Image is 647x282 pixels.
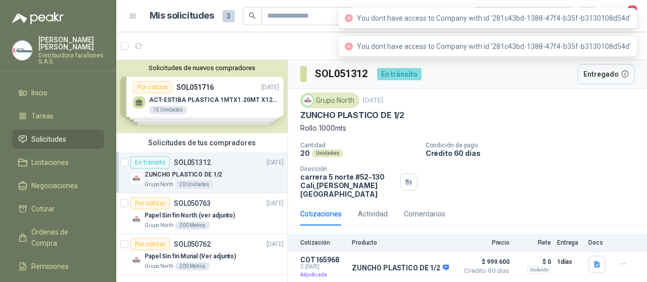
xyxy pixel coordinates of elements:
p: Flete [516,239,551,246]
p: 20 [300,149,310,157]
div: Por cotizar [130,197,170,209]
h1: Mis solicitudes [150,9,214,23]
div: Comentarios [404,208,445,219]
h3: SOL051312 [315,66,369,82]
div: Unidades [312,149,343,157]
p: ZUNCHO PLASTICO DE 1/2 [300,110,404,121]
a: Órdenes de Compra [12,222,104,253]
a: Remisiones [12,257,104,276]
p: Grupo North [145,221,173,230]
div: 200 Metros [175,221,210,230]
a: Por cotizarSOL050763[DATE] Company LogoPapel Sin fin North (ver adjunto)Grupo North200 Metros [116,193,288,234]
p: Distribuidora farallones S.A.S [38,52,104,65]
p: [DATE] [266,199,284,208]
p: Rollo 1000mts [300,123,635,134]
div: Incluido [527,266,551,274]
img: Logo peakr [12,12,64,24]
span: Inicio [31,87,48,98]
p: Crédito 60 días [426,149,643,157]
span: close-circle [345,14,353,22]
span: Negociaciones [31,180,78,191]
span: Licitaciones [31,157,69,168]
div: Grupo North [300,93,359,108]
p: [DATE] [266,158,284,167]
p: $ 0 [516,256,551,268]
a: Solicitudes [12,130,104,149]
a: Tareas [12,106,104,126]
span: close-circle [345,42,353,50]
img: Company Logo [130,254,143,266]
div: En tránsito [377,68,422,80]
span: Crédito 60 días [459,268,510,274]
a: Licitaciones [12,153,104,172]
p: SOL050762 [174,241,211,248]
span: search [249,12,256,19]
p: Entrega [557,239,582,246]
a: Cotizar [12,199,104,218]
div: Cotizaciones [300,208,342,219]
p: Producto [352,239,453,246]
span: Órdenes de Compra [31,227,95,249]
p: Precio [459,239,510,246]
span: Tareas [31,110,54,122]
span: C: [DATE] [300,264,346,270]
button: Entregado [578,64,635,84]
p: [PERSON_NAME] [PERSON_NAME] [38,36,104,50]
div: En tránsito [130,156,170,168]
p: Grupo North [145,181,173,189]
img: Company Logo [130,173,143,185]
p: Cantidad [300,142,418,149]
p: carrera 5 norte #52-130 Cali , [PERSON_NAME][GEOGRAPHIC_DATA] [300,173,396,198]
span: 3 [222,10,235,22]
img: Company Logo [302,95,313,106]
a: En tránsitoSOL051312[DATE] Company LogoZUNCHO PLASTICO DE 1/2Grupo North20 Unidades [116,152,288,193]
span: You dont have access to Company with id '281c43bd-1388-47f4-b35f-b3130108d54d' [357,42,631,50]
span: You dont have access to Company with id '281c43bd-1388-47f4-b35f-b3130108d54d' [357,14,631,22]
div: 200 Metros [175,262,210,270]
span: Cotizar [31,203,55,214]
p: Grupo North [145,262,173,270]
p: [DATE] [363,96,383,105]
div: Solicitudes de tus compradores [116,133,288,152]
p: SOL050763 [174,200,211,207]
div: Por cotizar [130,238,170,250]
p: [DATE] [266,240,284,249]
p: 1 días [557,256,582,268]
img: Company Logo [13,41,32,60]
img: Company Logo [130,213,143,225]
p: ZUNCHO PLASTICO DE 1/2 [352,264,449,273]
a: Por cotizarSOL050762[DATE] Company LogoPapel Sin fin Munal (Ver adjunto)Grupo North200 Metros [116,234,288,275]
p: ZUNCHO PLASTICO DE 1/2 [145,170,222,180]
span: $ 999.600 [459,256,510,268]
p: Papel Sin fin Munal (Ver adjunto) [145,252,236,261]
a: Inicio [12,83,104,102]
p: Docs [588,239,609,246]
button: Solicitudes de nuevos compradores [120,64,284,72]
p: SOL051312 [174,159,211,166]
span: Remisiones [31,261,69,272]
p: Cotización [300,239,346,246]
p: Condición de pago [426,142,643,149]
div: Solicitudes de nuevos compradoresPor cotizarSOL051716[DATE] ACT-ESTIBA PLASTICA 1MTX1.20MT X12CM ... [116,60,288,133]
p: Dirección [300,165,396,173]
p: Papel Sin fin North (ver adjunto) [145,211,235,220]
p: Adjudicada [300,270,346,280]
div: 20 Unidades [175,181,213,189]
span: Solicitudes [31,134,66,145]
p: COT165968 [300,256,346,264]
div: Actividad [358,208,388,219]
a: Negociaciones [12,176,104,195]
